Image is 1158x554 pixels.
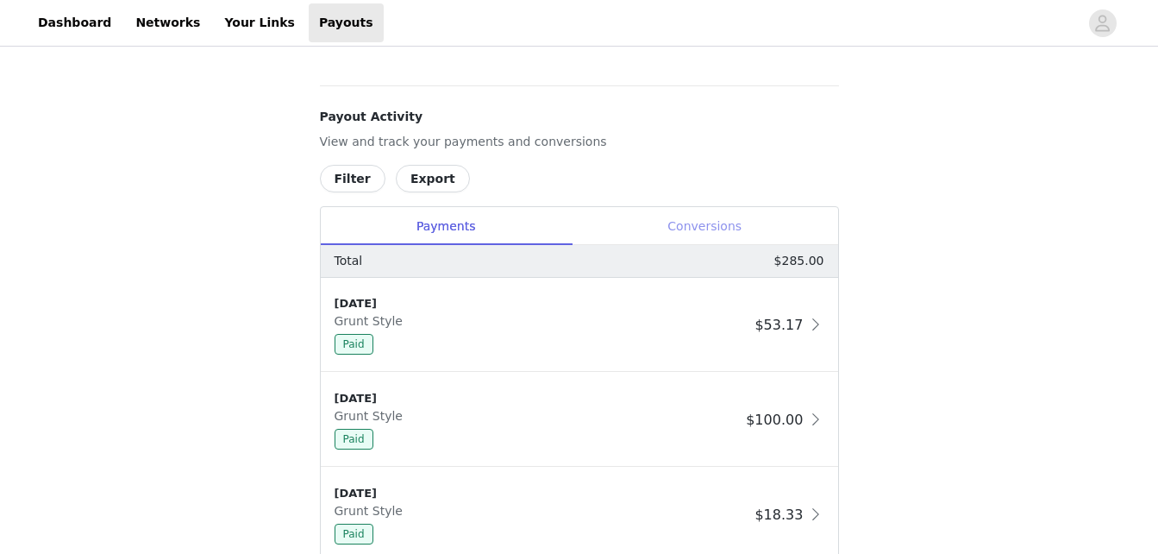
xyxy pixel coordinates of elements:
[335,409,410,423] span: Grunt Style
[746,412,803,428] span: $100.00
[28,3,122,42] a: Dashboard
[321,278,838,373] div: clickable-list-item
[335,252,363,270] p: Total
[335,295,748,312] div: [DATE]
[1094,9,1111,37] div: avatar
[321,207,572,246] div: Payments
[335,429,373,450] span: Paid
[320,165,385,192] button: Filter
[320,108,839,126] h4: Payout Activity
[335,504,410,518] span: Grunt Style
[214,3,305,42] a: Your Links
[396,165,470,192] button: Export
[321,373,838,468] div: clickable-list-item
[335,390,740,407] div: [DATE]
[774,252,824,270] p: $285.00
[125,3,210,42] a: Networks
[335,314,410,328] span: Grunt Style
[754,317,803,333] span: $53.17
[320,133,839,151] p: View and track your payments and conversions
[754,507,803,523] span: $18.33
[335,334,373,355] span: Paid
[335,524,373,545] span: Paid
[335,485,748,502] div: [DATE]
[309,3,384,42] a: Payouts
[572,207,838,246] div: Conversions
